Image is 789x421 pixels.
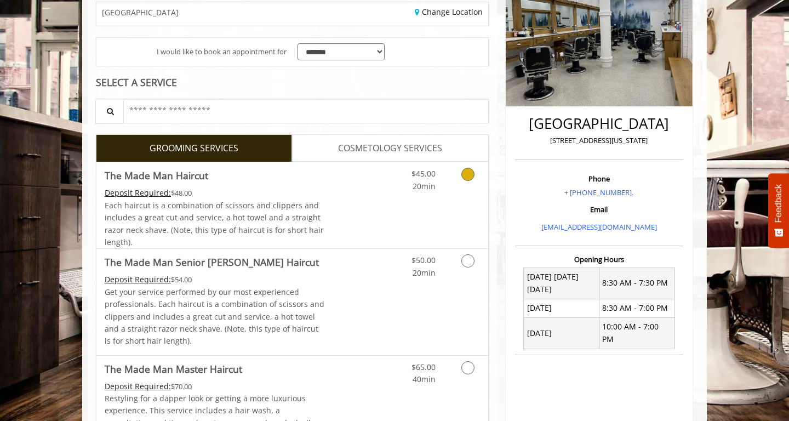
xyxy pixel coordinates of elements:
[411,255,436,265] span: $50.00
[518,116,681,132] h2: [GEOGRAPHIC_DATA]
[413,268,436,278] span: 20min
[105,274,325,286] div: $54.00
[768,173,789,248] button: Feedback - Show survey
[599,317,674,349] td: 10:00 AM - 7:00 PM
[105,380,325,392] div: $70.00
[415,7,483,17] a: Change Location
[96,77,489,88] div: SELECT A SERVICE
[105,361,242,377] b: The Made Man Master Haircut
[105,254,319,270] b: The Made Man Senior [PERSON_NAME] Haircut
[95,99,124,123] button: Service Search
[524,299,599,317] td: [DATE]
[599,299,674,317] td: 8:30 AM - 7:00 PM
[599,268,674,299] td: 8:30 AM - 7:30 PM
[524,317,599,349] td: [DATE]
[518,206,681,213] h3: Email
[338,141,442,156] span: COSMETOLOGY SERVICES
[541,222,657,232] a: [EMAIL_ADDRESS][DOMAIN_NAME]
[150,141,238,156] span: GROOMING SERVICES
[105,200,324,247] span: Each haircut is a combination of scissors and clippers and includes a great cut and service, a ho...
[411,362,436,372] span: $65.00
[411,168,436,179] span: $45.00
[105,187,171,198] span: This service needs some Advance to be paid before we block your appointment
[774,184,784,223] span: Feedback
[518,135,681,146] p: [STREET_ADDRESS][US_STATE]
[518,175,681,183] h3: Phone
[105,286,325,348] p: Get your service performed by our most experienced professionals. Each haircut is a combination o...
[564,187,633,197] a: + [PHONE_NUMBER].
[105,274,171,285] span: This service needs some Advance to be paid before we block your appointment
[105,187,325,199] div: $48.00
[413,181,436,191] span: 20min
[157,46,287,58] span: I would like to book an appointment for
[524,268,599,299] td: [DATE] [DATE] [DATE]
[515,255,683,263] h3: Opening Hours
[105,168,208,183] b: The Made Man Haircut
[413,374,436,384] span: 40min
[105,381,171,391] span: This service needs some Advance to be paid before we block your appointment
[102,8,179,16] span: [GEOGRAPHIC_DATA]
